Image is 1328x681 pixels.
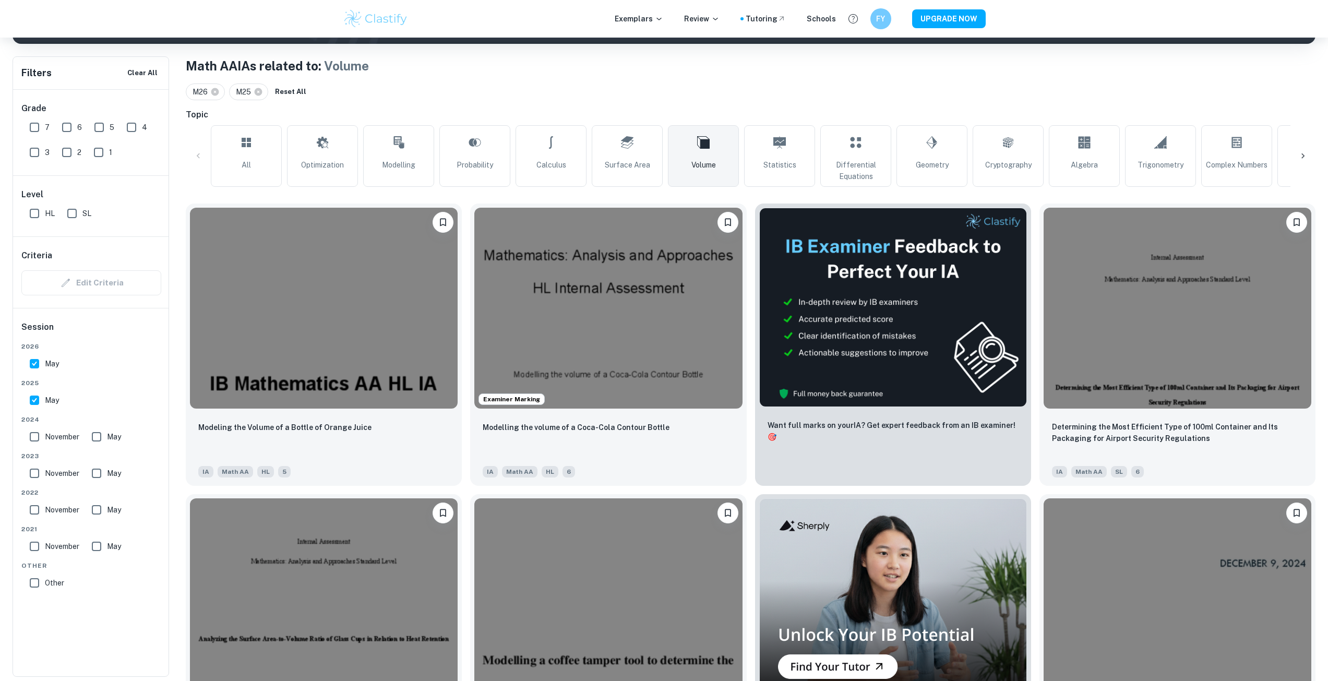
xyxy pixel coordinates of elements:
[1138,159,1183,171] span: Trigonometry
[21,524,161,534] span: 2021
[142,122,147,133] span: 4
[186,109,1315,121] h6: Topic
[107,431,121,443] span: May
[324,58,369,73] span: Volume
[542,466,558,477] span: HL
[755,204,1031,486] a: ThumbnailWant full marks on yourIA? Get expert feedback from an IB examiner!
[77,122,82,133] span: 6
[21,321,161,342] h6: Session
[45,577,64,589] span: Other
[870,8,891,29] button: FY
[21,102,161,115] h6: Grade
[21,270,161,295] div: Criteria filters are unavailable when searching by topic
[768,420,1019,443] p: Want full marks on your IA ? Get expert feedback from an IB examiner!
[278,466,291,477] span: 5
[605,159,650,171] span: Surface Area
[759,208,1027,407] img: Thumbnail
[45,541,79,552] span: November
[502,466,537,477] span: Math AA
[301,159,344,171] span: Optimization
[236,86,256,98] span: M25
[198,422,372,433] p: Modeling the Volume of a Bottle of Orange Juice
[691,159,716,171] span: Volume
[77,147,81,158] span: 2
[1071,159,1098,171] span: Algebra
[186,56,1315,75] h1: Math AA IAs related to:
[21,188,161,201] h6: Level
[825,159,887,182] span: Differential Equations
[272,84,309,100] button: Reset All
[717,503,738,523] button: Bookmark
[82,208,91,219] span: SL
[1052,466,1067,477] span: IA
[474,208,742,409] img: Math AA IA example thumbnail: Modelling the volume of a Coca-Cola Cont
[190,208,458,409] img: Math AA IA example thumbnail: Modeling the Volume of a Bottle of Orang
[483,422,669,433] p: Modelling the volume of a Coca-Cola Contour Bottle
[717,212,738,233] button: Bookmark
[257,466,274,477] span: HL
[1039,204,1315,486] a: BookmarkDetermining the Most Efficient Type of 100ml Container and Its Packaging for Airport Secu...
[763,159,796,171] span: Statistics
[1286,212,1307,233] button: Bookmark
[21,561,161,570] span: Other
[768,433,776,441] span: 🎯
[985,159,1032,171] span: Cryptography
[1111,466,1127,477] span: SL
[229,83,268,100] div: M25
[21,342,161,351] span: 2026
[483,466,498,477] span: IA
[110,122,114,133] span: 5
[1206,159,1267,171] span: Complex Numbers
[21,488,161,497] span: 2022
[21,66,52,80] h6: Filters
[186,204,462,486] a: BookmarkModeling the Volume of a Bottle of Orange JuiceIAMath AAHL5
[193,86,212,98] span: M26
[1131,466,1144,477] span: 6
[45,208,55,219] span: HL
[470,204,746,486] a: Examiner MarkingBookmarkModelling the volume of a Coca-Cola Contour BottleIAMath AAHL6
[844,10,862,28] button: Help and Feedback
[1052,421,1303,444] p: Determining the Most Efficient Type of 100ml Container and Its Packaging for Airport Security Reg...
[536,159,566,171] span: Calculus
[242,159,251,171] span: All
[1044,208,1311,409] img: Math AA IA example thumbnail: Determining the Most Efficient Type of 1
[21,451,161,461] span: 2023
[479,395,544,404] span: Examiner Marking
[45,468,79,479] span: November
[45,122,50,133] span: 7
[198,466,213,477] span: IA
[45,147,50,158] span: 3
[45,431,79,443] span: November
[1071,466,1107,477] span: Math AA
[1286,503,1307,523] button: Bookmark
[45,504,79,516] span: November
[45,395,59,406] span: May
[916,159,949,171] span: Geometry
[912,9,986,28] button: UPGRADE NOW
[218,466,253,477] span: Math AA
[45,358,59,369] span: May
[457,159,493,171] span: Probability
[615,13,663,25] p: Exemplars
[343,8,409,29] img: Clastify logo
[186,83,225,100] div: M26
[125,65,160,81] button: Clear All
[746,13,786,25] a: Tutoring
[21,378,161,388] span: 2025
[684,13,720,25] p: Review
[807,13,836,25] a: Schools
[433,503,453,523] button: Bookmark
[875,13,887,25] h6: FY
[21,415,161,424] span: 2024
[433,212,453,233] button: Bookmark
[109,147,112,158] span: 1
[107,504,121,516] span: May
[107,468,121,479] span: May
[563,466,575,477] span: 6
[21,249,52,262] h6: Criteria
[382,159,415,171] span: Modelling
[107,541,121,552] span: May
